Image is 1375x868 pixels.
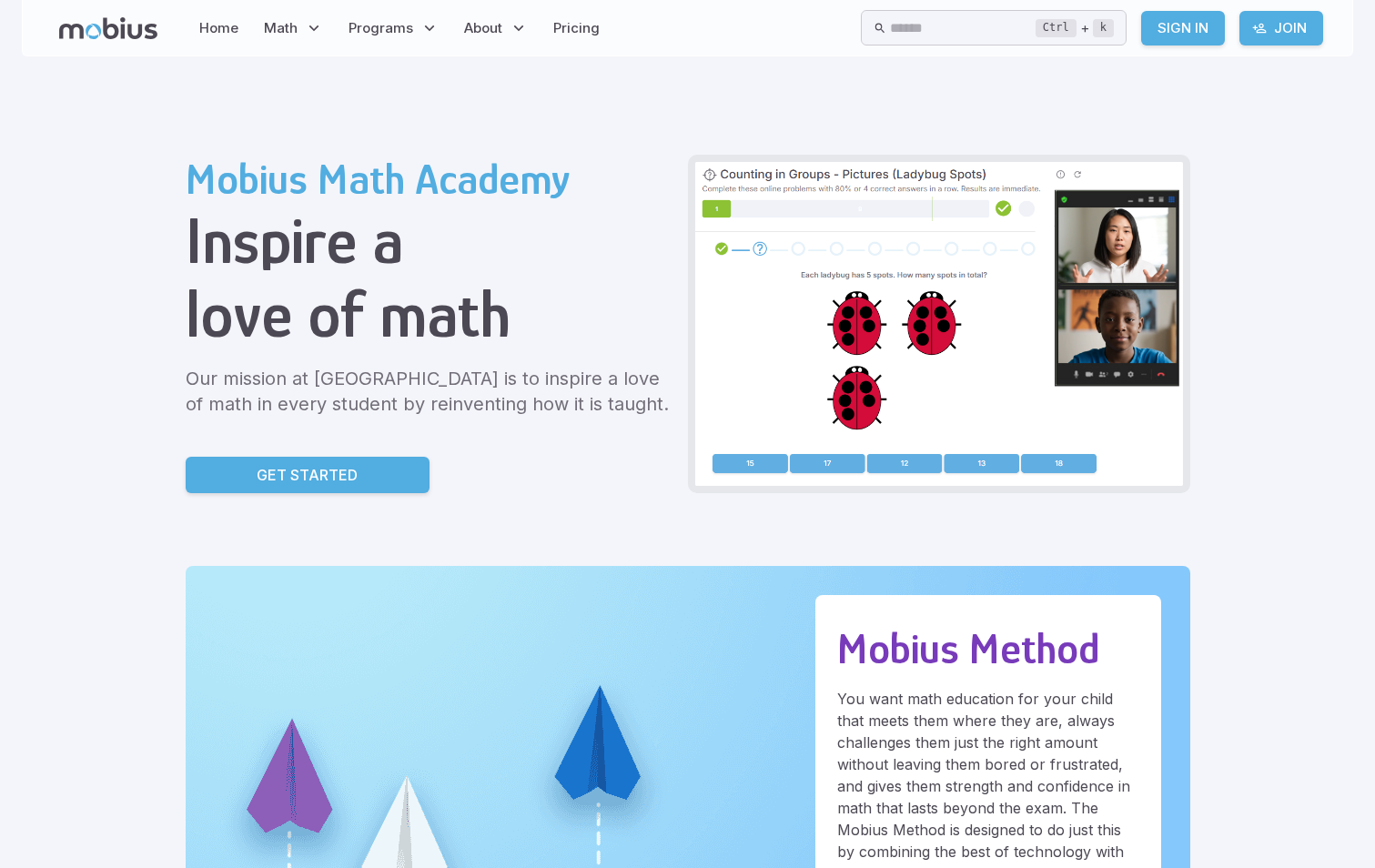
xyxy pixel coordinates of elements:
[186,155,673,204] h2: Mobius Math Academy
[1239,11,1323,45] a: Join
[1036,19,1077,37] kbd: Ctrl
[186,278,673,351] h1: love of math
[464,18,502,38] span: About
[837,624,1139,673] h2: Mobius Method
[548,7,605,49] a: Pricing
[1036,17,1114,39] div: +
[257,464,358,486] p: Get Started
[186,457,430,493] a: Get Started
[194,7,244,49] a: Home
[695,162,1183,486] img: Grade 2 Class
[1093,19,1114,37] kbd: k
[1141,11,1225,45] a: Sign In
[349,18,413,38] span: Programs
[186,204,673,278] h1: Inspire a
[186,366,673,417] p: Our mission at [GEOGRAPHIC_DATA] is to inspire a love of math in every student by reinventing how...
[264,18,298,38] span: Math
